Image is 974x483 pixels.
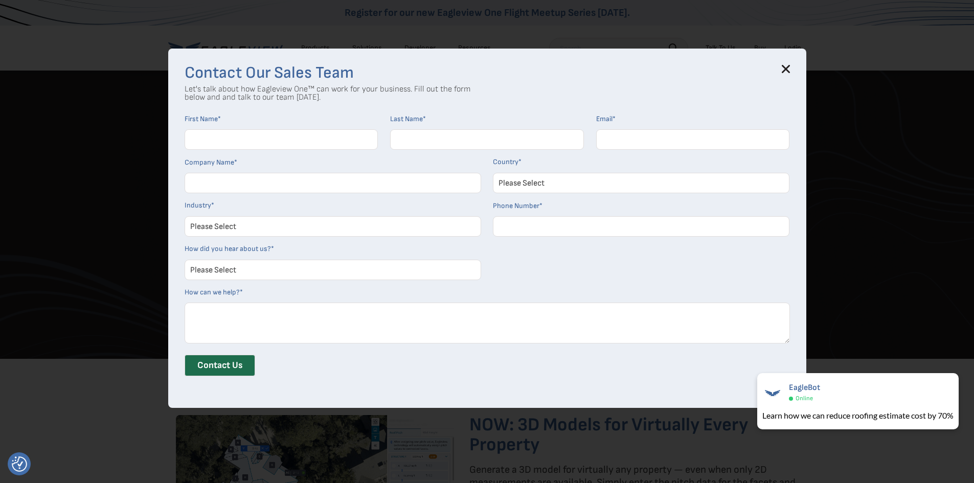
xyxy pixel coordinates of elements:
span: First Name [185,114,218,123]
div: Learn how we can reduce roofing estimate cost by 70% [762,409,954,422]
span: Country [493,157,518,166]
h3: Contact Our Sales Team [185,65,790,81]
span: How can we help? [185,288,240,296]
img: EagleBot [762,383,783,403]
span: Last Name [390,114,423,123]
span: Email [596,114,613,123]
span: How did you hear about us? [185,244,271,253]
span: Company Name [185,158,234,167]
input: Contact Us [185,355,255,376]
p: Let's talk about how Eagleview One™ can work for your business. Fill out the form below and and t... [185,85,471,102]
span: Phone Number [493,201,539,210]
button: Consent Preferences [12,456,27,472]
span: EagleBot [789,383,820,393]
span: Online [796,395,813,402]
img: Revisit consent button [12,456,27,472]
span: Industry [185,201,211,210]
